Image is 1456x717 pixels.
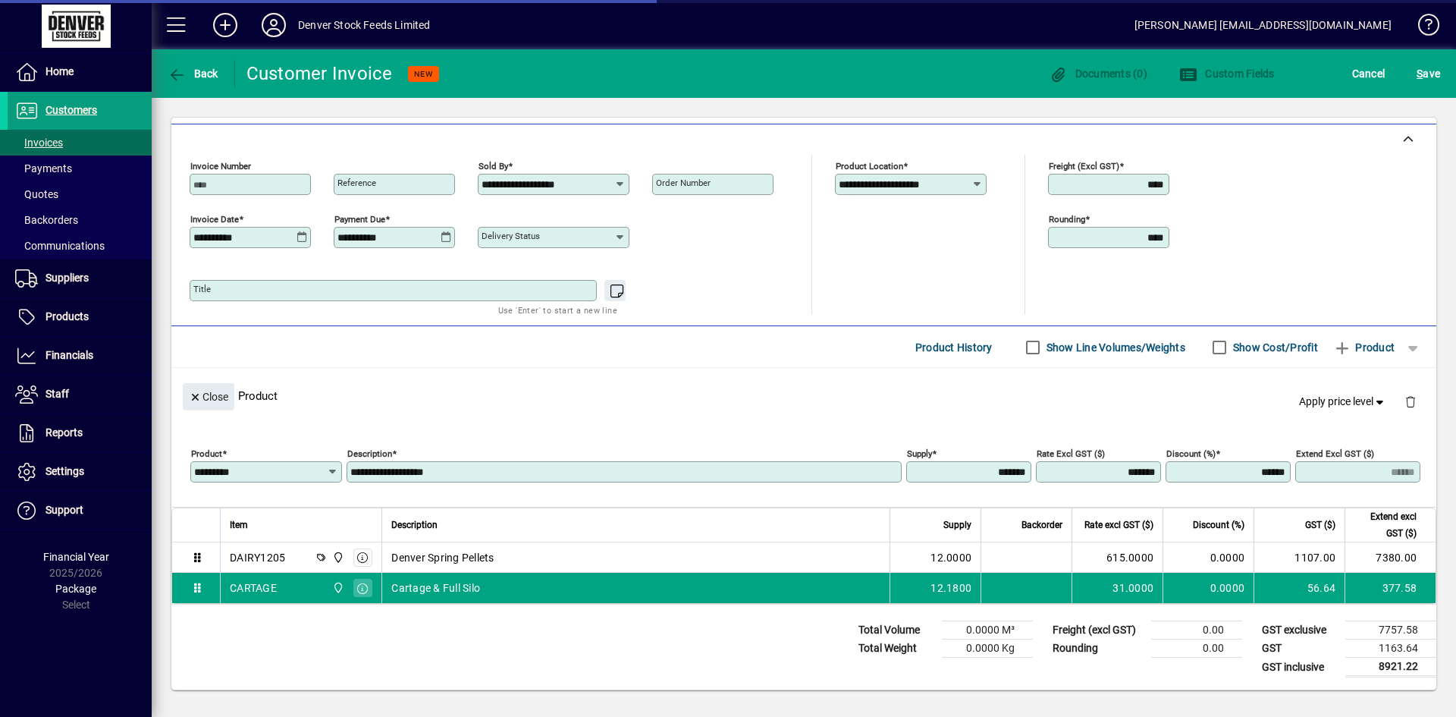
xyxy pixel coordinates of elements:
span: Settings [45,465,84,477]
td: 56.64 [1254,573,1345,603]
span: Supply [943,517,971,533]
span: Item [230,517,248,533]
span: Financials [45,349,93,361]
td: 8921.22 [1345,658,1436,677]
button: Apply price level [1293,388,1393,416]
div: 31.0000 [1081,580,1153,596]
a: Suppliers [8,259,152,297]
td: GST inclusive [1254,658,1345,677]
span: Denver Spring Pellets [391,550,494,565]
label: Show Cost/Profit [1230,340,1318,355]
mat-label: Discount (%) [1166,448,1216,459]
span: Product [1333,335,1395,360]
mat-label: Delivery status [482,231,540,241]
div: Customer Invoice [246,61,393,86]
span: Quotes [15,188,58,200]
button: Product [1326,334,1402,361]
mat-label: Title [193,284,211,294]
td: 0.0000 M³ [942,621,1033,640]
a: Home [8,53,152,91]
div: DAIRY1205 [230,550,285,565]
button: Custom Fields [1175,60,1279,87]
span: Staff [45,388,69,400]
button: Delete [1392,383,1429,420]
button: Product History [909,334,999,361]
td: 0.0000 [1163,542,1254,573]
mat-hint: Use 'Enter' to start a new line [498,301,617,319]
app-page-header-button: Delete [1392,395,1429,408]
span: Back [168,68,218,80]
a: Support [8,492,152,530]
span: Custom Fields [1179,68,1275,80]
span: Product History [915,335,993,360]
span: 12.0000 [930,550,971,565]
td: Total Volume [851,621,942,640]
td: 7757.58 [1345,621,1436,640]
span: Communications [15,240,105,252]
a: Quotes [8,181,152,207]
td: Total Weight [851,640,942,658]
span: Apply price level [1299,394,1387,410]
td: 1107.00 [1254,542,1345,573]
span: Description [391,517,438,533]
app-page-header-button: Back [152,60,235,87]
mat-label: Product location [836,161,903,171]
span: Rate excl GST ($) [1084,517,1153,533]
td: 0.0000 Kg [942,640,1033,658]
button: Documents (0) [1045,60,1151,87]
span: S [1417,68,1423,80]
mat-label: Rounding [1049,214,1085,225]
a: Settings [8,453,152,491]
a: Products [8,298,152,336]
td: 7380.00 [1345,542,1436,573]
a: Payments [8,156,152,181]
mat-label: Freight (excl GST) [1049,161,1119,171]
span: Invoices [15,137,63,149]
a: Communications [8,233,152,259]
td: GST [1254,640,1345,658]
a: Invoices [8,130,152,156]
mat-label: Rate excl GST ($) [1037,448,1105,459]
span: Payments [15,162,72,175]
a: Reports [8,414,152,452]
span: DENVER STOCKFEEDS LTD [328,580,346,596]
span: Cartage & Full Silo [391,580,480,596]
button: Save [1413,60,1444,87]
button: Add [201,11,249,39]
a: Staff [8,376,152,414]
button: Close [183,383,234,410]
a: Backorders [8,207,152,233]
span: 12.1800 [930,580,971,596]
mat-label: Sold by [479,161,508,171]
mat-label: Invoice number [190,161,251,171]
div: 615.0000 [1081,550,1153,565]
div: CARTAGE [230,580,277,596]
span: Discount (%) [1193,517,1244,533]
span: ave [1417,61,1440,86]
button: Back [164,60,222,87]
span: DENVER STOCKFEEDS LTD [328,549,346,566]
span: Documents (0) [1049,68,1147,80]
td: 1163.64 [1345,640,1436,658]
mat-label: Supply [907,448,932,459]
mat-label: Reference [337,178,376,188]
div: Product [171,368,1436,423]
span: Reports [45,426,83,439]
span: Financial Year [43,551,109,563]
mat-label: Product [191,448,222,459]
span: Backorders [15,214,78,226]
span: Home [45,65,74,77]
button: Profile [249,11,298,39]
span: Backorder [1021,517,1062,533]
mat-label: Description [347,448,392,459]
span: Products [45,310,89,322]
div: [PERSON_NAME] [EMAIL_ADDRESS][DOMAIN_NAME] [1134,13,1392,37]
span: Close [189,385,228,410]
td: 0.00 [1151,621,1242,640]
td: 0.0000 [1163,573,1254,603]
span: Customers [45,104,97,116]
td: 377.58 [1345,573,1436,603]
td: 0.00 [1151,640,1242,658]
mat-label: Invoice date [190,214,239,225]
a: Knowledge Base [1407,3,1437,52]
